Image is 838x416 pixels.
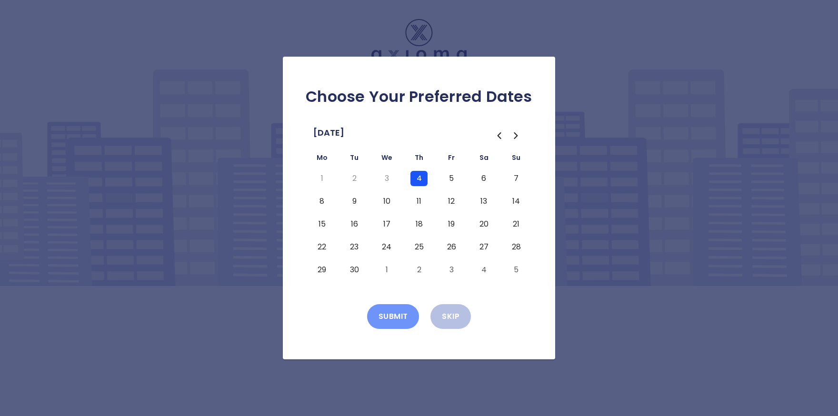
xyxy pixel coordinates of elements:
button: Friday, September 19th, 2025 [443,217,460,232]
button: Monday, September 29th, 2025 [313,262,330,277]
th: Saturday [468,152,500,167]
button: Tuesday, September 9th, 2025 [346,194,363,209]
button: Sunday, September 28th, 2025 [508,239,525,255]
button: Skip [430,304,471,329]
button: Go to the Next Month [508,127,525,144]
th: Tuesday [338,152,370,167]
button: Wednesday, September 24th, 2025 [378,239,395,255]
button: Sunday, September 21st, 2025 [508,217,525,232]
button: Friday, September 26th, 2025 [443,239,460,255]
button: Saturday, September 13th, 2025 [475,194,492,209]
button: Wednesday, September 3rd, 2025 [378,171,395,186]
button: Monday, September 22nd, 2025 [313,239,330,255]
button: Thursday, September 11th, 2025 [410,194,428,209]
h2: Choose Your Preferred Dates [298,87,540,106]
button: Monday, September 8th, 2025 [313,194,330,209]
button: Saturday, September 20th, 2025 [475,217,492,232]
span: [DATE] [313,125,344,140]
button: Saturday, September 27th, 2025 [475,239,492,255]
table: September 2025 [306,152,532,281]
button: Wednesday, September 17th, 2025 [378,217,395,232]
button: Sunday, September 14th, 2025 [508,194,525,209]
button: Thursday, October 2nd, 2025 [410,262,428,277]
button: Tuesday, September 23rd, 2025 [346,239,363,255]
button: Tuesday, September 16th, 2025 [346,217,363,232]
button: Sunday, September 7th, 2025 [508,171,525,186]
button: Thursday, September 25th, 2025 [410,239,428,255]
button: Friday, October 3rd, 2025 [443,262,460,277]
button: Tuesday, September 2nd, 2025 [346,171,363,186]
button: Sunday, October 5th, 2025 [508,262,525,277]
button: Wednesday, October 1st, 2025 [378,262,395,277]
button: Go to the Previous Month [490,127,508,144]
img: Logo [371,19,467,66]
button: Monday, September 1st, 2025 [313,171,330,186]
th: Thursday [403,152,435,167]
button: Thursday, September 18th, 2025 [410,217,428,232]
button: Thursday, September 4th, 2025, selected [410,171,428,186]
button: Tuesday, September 30th, 2025 [346,262,363,277]
button: Wednesday, September 10th, 2025 [378,194,395,209]
th: Friday [435,152,468,167]
button: Friday, September 5th, 2025 [443,171,460,186]
button: Submit [367,304,419,329]
th: Monday [306,152,338,167]
button: Friday, September 12th, 2025 [443,194,460,209]
button: Monday, September 15th, 2025 [313,217,330,232]
th: Sunday [500,152,532,167]
button: Saturday, October 4th, 2025 [475,262,492,277]
th: Wednesday [370,152,403,167]
button: Saturday, September 6th, 2025 [475,171,492,186]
